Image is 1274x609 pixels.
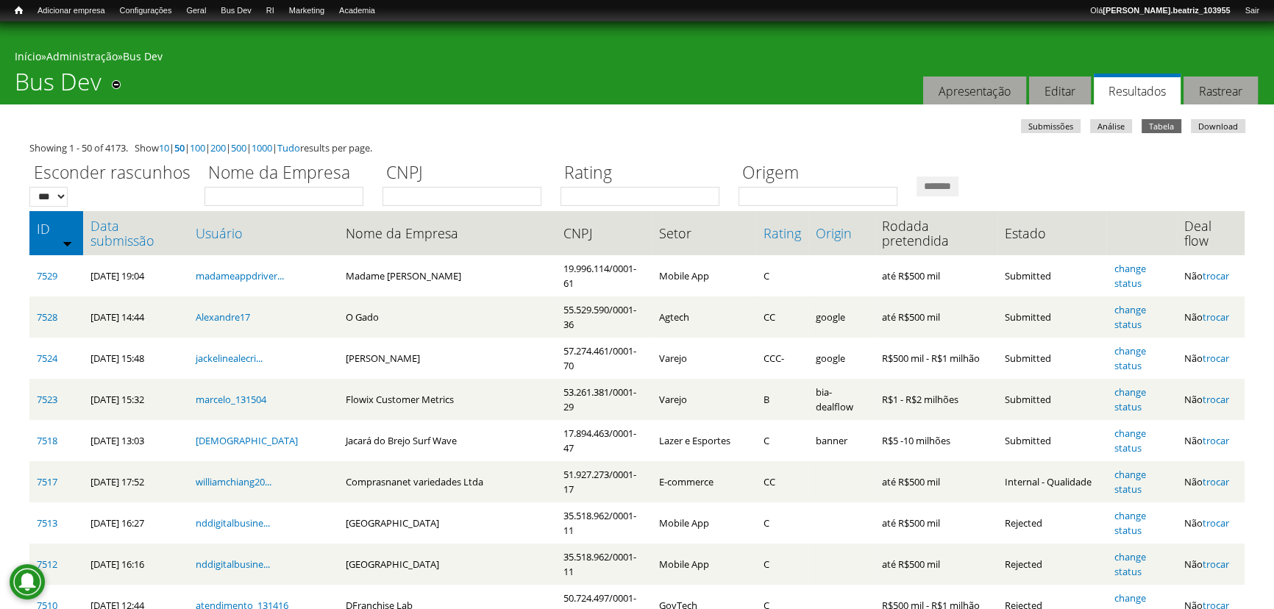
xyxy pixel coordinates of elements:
td: E-commerce [652,461,755,502]
td: Internal - Qualidade [997,461,1107,502]
a: Academia [332,4,382,18]
a: madameappdriver... [196,269,284,282]
td: [DATE] 17:52 [83,461,188,502]
td: Varejo [652,338,755,379]
td: Jacará do Brejo Surf Wave [338,420,556,461]
a: trocar [1203,310,1229,324]
a: 50 [174,141,185,154]
td: bia-dealflow [808,379,875,420]
td: Não [1177,461,1245,502]
td: C [756,420,808,461]
a: 7517 [37,475,57,488]
td: google [808,338,875,379]
a: trocar [1203,516,1229,530]
label: CNPJ [382,160,551,187]
a: Sair [1237,4,1267,18]
td: Lazer e Esportes [652,420,755,461]
a: Marketing [282,4,332,18]
a: 10 [159,141,169,154]
label: Rating [561,160,729,187]
td: Submitted [997,296,1107,338]
a: 100 [190,141,205,154]
label: Esconder rascunhos [29,160,195,187]
th: Deal flow [1177,211,1245,255]
td: até R$500 mil [875,255,997,296]
td: C [756,544,808,585]
th: Estado [997,211,1107,255]
td: B [756,379,808,420]
a: 500 [231,141,246,154]
td: [GEOGRAPHIC_DATA] [338,502,556,544]
th: CNPJ [556,211,652,255]
td: Mobile App [652,544,755,585]
td: Não [1177,420,1245,461]
a: ID [37,221,76,236]
a: change status [1114,427,1145,455]
a: Alexandre17 [196,310,250,324]
a: 7523 [37,393,57,406]
a: change status [1114,262,1145,290]
td: Não [1177,502,1245,544]
a: nddigitalbusine... [196,558,270,571]
td: [DATE] 14:44 [83,296,188,338]
a: Editar [1029,76,1091,105]
td: Varejo [652,379,755,420]
td: [DATE] 13:03 [83,420,188,461]
a: trocar [1203,393,1229,406]
td: Não [1177,338,1245,379]
a: 7529 [37,269,57,282]
td: 57.274.461/0001-70 [556,338,652,379]
td: 51.927.273/0001-17 [556,461,652,502]
th: Setor [652,211,755,255]
td: 35.518.962/0001-11 [556,502,652,544]
td: 17.894.463/0001-47 [556,420,652,461]
a: williamchiang20... [196,475,271,488]
a: RI [259,4,282,18]
a: Apresentação [923,76,1026,105]
td: [PERSON_NAME] [338,338,556,379]
td: Submitted [997,338,1107,379]
a: Início [15,49,41,63]
a: nddigitalbusine... [196,516,270,530]
a: Origin [816,226,867,241]
td: 55.529.590/0001-36 [556,296,652,338]
td: C [756,502,808,544]
td: [GEOGRAPHIC_DATA] [338,544,556,585]
td: R$500 mil - R$1 milhão [875,338,997,379]
a: Configurações [113,4,179,18]
a: Usuário [196,226,331,241]
th: Nome da Empresa [338,211,556,255]
a: 1000 [252,141,272,154]
td: Submitted [997,255,1107,296]
a: Olá[PERSON_NAME].beatriz_103955 [1083,4,1237,18]
label: Nome da Empresa [204,160,373,187]
td: Rejected [997,544,1107,585]
td: Submitted [997,420,1107,461]
td: até R$500 mil [875,502,997,544]
td: 53.261.381/0001-29 [556,379,652,420]
th: Rodada pretendida [875,211,997,255]
a: 7528 [37,310,57,324]
td: Comprasnanet variedades Ltda [338,461,556,502]
td: 19.996.114/0001-61 [556,255,652,296]
div: » » [15,49,1259,68]
td: Mobile App [652,502,755,544]
td: Rejected [997,502,1107,544]
a: jackelinealecri... [196,352,263,365]
a: change status [1114,385,1145,413]
td: Mobile App [652,255,755,296]
a: Tabela [1142,119,1181,133]
td: até R$500 mil [875,544,997,585]
td: 35.518.962/0001-11 [556,544,652,585]
a: 7512 [37,558,57,571]
a: 200 [210,141,226,154]
td: Flowix Customer Metrics [338,379,556,420]
td: Agtech [652,296,755,338]
td: google [808,296,875,338]
a: trocar [1203,269,1229,282]
td: [DATE] 16:16 [83,544,188,585]
a: Adicionar empresa [30,4,113,18]
a: 7524 [37,352,57,365]
a: Análise [1090,119,1132,133]
td: Não [1177,296,1245,338]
